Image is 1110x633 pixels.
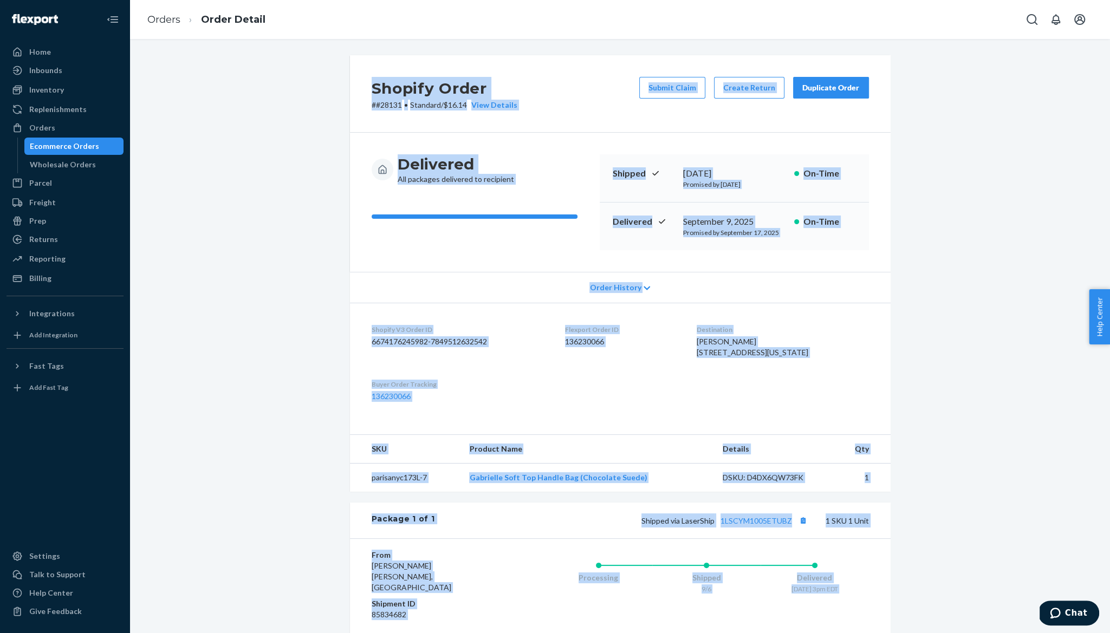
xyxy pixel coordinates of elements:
[469,473,647,482] a: Gabrielle Soft Top Handle Bag (Chocolate Suede)
[398,154,514,174] h3: Delivered
[29,569,86,580] div: Talk to Support
[1089,289,1110,344] button: Help Center
[147,14,180,25] a: Orders
[7,547,124,565] a: Settings
[24,156,124,173] a: Wholesale Orders
[652,572,761,583] div: Shipped
[1021,9,1043,30] button: Open Search Box
[803,216,856,228] p: On-Time
[30,159,96,170] div: Wholesale Orders
[372,609,501,620] dd: 85834682
[7,603,124,620] button: Give Feedback
[7,174,124,192] a: Parcel
[7,379,124,396] a: Add Fast Tag
[29,234,58,245] div: Returns
[613,216,674,228] p: Delivered
[350,464,461,492] td: parisanyc173L-7
[29,361,64,371] div: Fast Tags
[7,81,124,99] a: Inventory
[683,167,786,180] div: [DATE]
[434,513,868,527] div: 1 SKU 1 Unit
[7,62,124,79] a: Inbounds
[29,383,68,392] div: Add Fast Tag
[139,4,274,36] ol: breadcrumbs
[372,100,517,110] p: # #28131 / $16.14
[372,391,411,401] a: 136230066
[796,513,810,527] button: Copy tracking number
[833,464,890,492] td: 1
[29,84,64,95] div: Inventory
[714,77,784,99] button: Create Return
[7,250,124,267] a: Reporting
[720,516,792,525] a: 1LSCYM1005ETUBZ
[404,100,408,109] span: •
[1040,601,1099,628] iframe: Opens a widget where you can chat to one of our agents
[372,380,548,389] dt: Buyer Order Tracking
[697,325,869,334] dt: Destination
[714,435,833,464] th: Details
[29,330,77,340] div: Add Integration
[29,122,55,133] div: Orders
[565,325,679,334] dt: Flexport Order ID
[7,119,124,136] a: Orders
[24,138,124,155] a: Ecommerce Orders
[802,82,860,93] div: Duplicate Order
[29,308,75,319] div: Integrations
[372,550,501,560] dt: From
[7,194,124,211] a: Freight
[641,516,810,525] span: Shipped via LaserShip
[683,180,786,189] p: Promised by [DATE]
[372,336,548,347] dd: 6674176245982-7849512632542
[29,197,56,208] div: Freight
[372,325,548,334] dt: Shopify V3 Order ID
[761,572,869,583] div: Delivered
[589,282,641,293] span: Order History
[102,9,124,30] button: Close Navigation
[565,336,679,347] dd: 136230066
[683,228,786,237] p: Promised by September 17, 2025
[761,584,869,593] div: [DATE] 3pm EDT
[410,100,441,109] span: Standard
[833,435,890,464] th: Qty
[30,141,99,152] div: Ecommerce Orders
[29,178,52,188] div: Parcel
[460,435,713,464] th: Product Name
[12,14,58,25] img: Flexport logo
[7,101,124,118] a: Replenishments
[723,472,825,483] div: DSKU: D4DX6QW73FK
[7,212,124,230] a: Prep
[7,566,124,583] button: Talk to Support
[7,305,124,322] button: Integrations
[372,561,451,592] span: [PERSON_NAME] [PERSON_NAME], [GEOGRAPHIC_DATA]
[29,216,46,226] div: Prep
[683,216,786,228] div: September 9, 2025
[29,551,60,562] div: Settings
[652,584,761,593] div: 9/6
[29,606,82,617] div: Give Feedback
[350,435,461,464] th: SKU
[372,513,435,527] div: Package 1 of 1
[7,327,124,344] a: Add Integration
[29,65,62,76] div: Inbounds
[372,598,501,609] dt: Shipment ID
[398,154,514,185] div: All packages delivered to recipient
[803,167,856,180] p: On-Time
[29,588,73,598] div: Help Center
[372,77,517,100] h2: Shopify Order
[29,273,51,284] div: Billing
[201,14,265,25] a: Order Detail
[29,253,66,264] div: Reporting
[793,77,869,99] button: Duplicate Order
[7,231,124,248] a: Returns
[467,100,517,110] button: View Details
[7,357,124,375] button: Fast Tags
[29,47,51,57] div: Home
[1069,9,1090,30] button: Open account menu
[544,572,653,583] div: Processing
[639,77,705,99] button: Submit Claim
[29,104,87,115] div: Replenishments
[7,43,124,61] a: Home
